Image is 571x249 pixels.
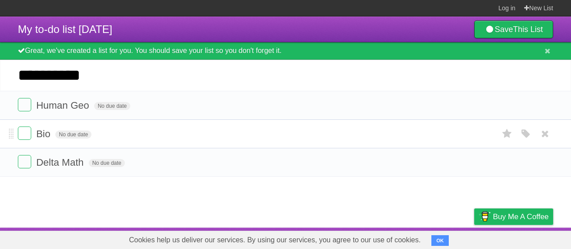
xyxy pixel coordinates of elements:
button: OK [431,235,449,246]
a: Terms [432,230,452,247]
b: This List [513,25,543,34]
label: Done [18,98,31,111]
span: Bio [36,128,53,139]
span: Buy me a coffee [493,209,549,225]
a: Buy me a coffee [474,208,553,225]
span: Cookies help us deliver our services. By using our services, you agree to our use of cookies. [120,231,430,249]
a: SaveThis List [474,20,553,38]
label: Done [18,155,31,168]
span: Delta Math [36,157,86,168]
span: No due date [89,159,125,167]
a: Developers [385,230,421,247]
span: No due date [55,131,91,139]
label: Done [18,127,31,140]
a: About [356,230,374,247]
span: My to-do list [DATE] [18,23,112,35]
span: No due date [94,102,130,110]
span: Human Geo [36,100,91,111]
a: Suggest a feature [497,230,553,247]
img: Buy me a coffee [479,209,491,224]
a: Privacy [463,230,486,247]
label: Star task [499,127,516,141]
